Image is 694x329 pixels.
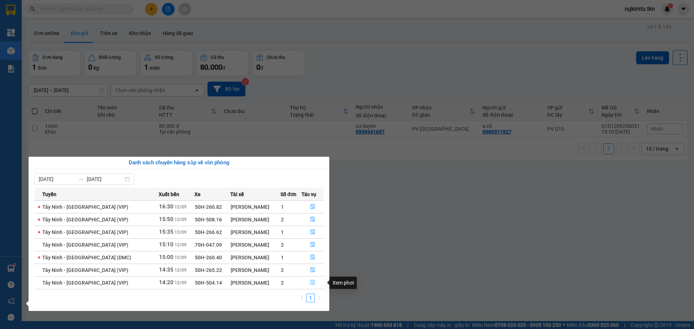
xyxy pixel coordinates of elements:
span: 12/09 [175,217,187,222]
span: Tây Ninh - [GEOGRAPHIC_DATA] (VIP) [42,217,128,222]
span: Xuất bến [159,190,179,198]
div: [PERSON_NAME] [231,216,280,224]
span: Tây Ninh - [GEOGRAPHIC_DATA] (VIP) [42,280,128,286]
span: Tuyến [42,190,56,198]
button: right [315,294,324,302]
li: Previous Page [297,294,306,302]
span: 14:35 [159,267,173,273]
button: file-done [302,239,323,251]
div: [PERSON_NAME] [231,279,280,287]
span: Tây Ninh - [GEOGRAPHIC_DATA] (DMC) [42,255,131,260]
div: [PERSON_NAME] [231,241,280,249]
span: 70H-047.09 [195,242,222,248]
span: 12/09 [175,204,187,209]
span: left [300,295,304,300]
span: 12/09 [175,230,187,235]
span: 12/09 [175,242,187,247]
span: right [317,295,321,300]
span: 15:35 [159,229,173,235]
span: 15:10 [159,241,173,248]
span: 50H-260.40 [195,255,222,260]
span: swap-right [78,176,84,182]
input: Từ ngày [39,175,75,183]
div: [PERSON_NAME] [231,228,280,236]
span: 16:30 [159,203,173,210]
span: Số đơn [280,190,297,198]
span: file-done [310,229,315,235]
input: Đến ngày [87,175,123,183]
span: Tây Ninh - [GEOGRAPHIC_DATA] (VIP) [42,229,128,235]
span: 2 [281,267,284,273]
span: file-done [310,267,315,273]
span: 50H-504.14 [195,280,222,286]
span: 15:00 [159,254,173,260]
span: 12/09 [175,280,187,285]
a: 1 [307,294,314,302]
div: [PERSON_NAME] [231,254,280,261]
span: 12/09 [175,255,187,260]
span: Tài xế [230,190,244,198]
span: file-done [310,217,315,222]
span: Tây Ninh - [GEOGRAPHIC_DATA] (VIP) [42,267,128,273]
span: file-done [310,242,315,248]
span: 50H-266.62 [195,229,222,235]
span: 1 [281,255,284,260]
span: 12/09 [175,268,187,273]
button: file-done [302,201,323,213]
span: Tây Ninh - [GEOGRAPHIC_DATA] (VIP) [42,242,128,248]
span: Tác vụ [301,190,316,198]
span: 2 [281,242,284,248]
button: file-done [302,277,323,289]
button: file-done [302,214,323,225]
div: Danh sách chuyến hàng sắp về văn phòng [34,159,324,167]
span: file-done [310,255,315,260]
span: file-done [310,204,315,210]
button: file-done [302,264,323,276]
span: 50H-260.82 [195,204,222,210]
span: 1 [281,204,284,210]
li: Next Page [315,294,324,302]
span: Tây Ninh - [GEOGRAPHIC_DATA] (VIP) [42,204,128,210]
span: 15:50 [159,216,173,222]
button: file-done [302,252,323,263]
span: file-done [310,280,315,286]
span: 50H-265.22 [195,267,222,273]
span: 1 [281,229,284,235]
span: 2 [281,217,284,222]
div: [PERSON_NAME] [231,266,280,274]
button: left [297,294,306,302]
span: to [78,176,84,182]
span: 50H-508.16 [195,217,222,222]
span: 14:20 [159,279,173,286]
li: 1 [306,294,315,302]
span: 2 [281,280,284,286]
div: Xem phơi [330,277,357,289]
span: Xe [194,190,201,198]
div: [PERSON_NAME] [231,203,280,211]
button: file-done [302,226,323,238]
